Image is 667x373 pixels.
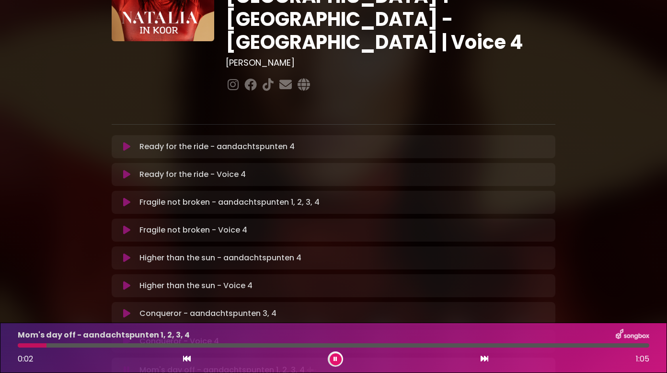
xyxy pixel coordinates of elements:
[139,141,295,152] p: Ready for the ride - aandachtspunten 4
[616,329,649,341] img: songbox-logo-white.png
[139,224,247,236] p: Fragile not broken - Voice 4
[18,353,33,364] span: 0:02
[139,169,246,180] p: Ready for the ride - Voice 4
[18,329,190,341] p: Mom's day off - aandachtspunten 1, 2, 3, 4
[139,308,276,319] p: Conqueror - aandachtspunten 3, 4
[139,252,301,264] p: Higher than the sun - aandachtspunten 4
[636,353,649,365] span: 1:05
[226,58,556,68] h3: [PERSON_NAME]
[139,280,253,291] p: Higher than the sun - Voice 4
[139,197,320,208] p: Fragile not broken - aandachtspunten 1, 2, 3, 4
